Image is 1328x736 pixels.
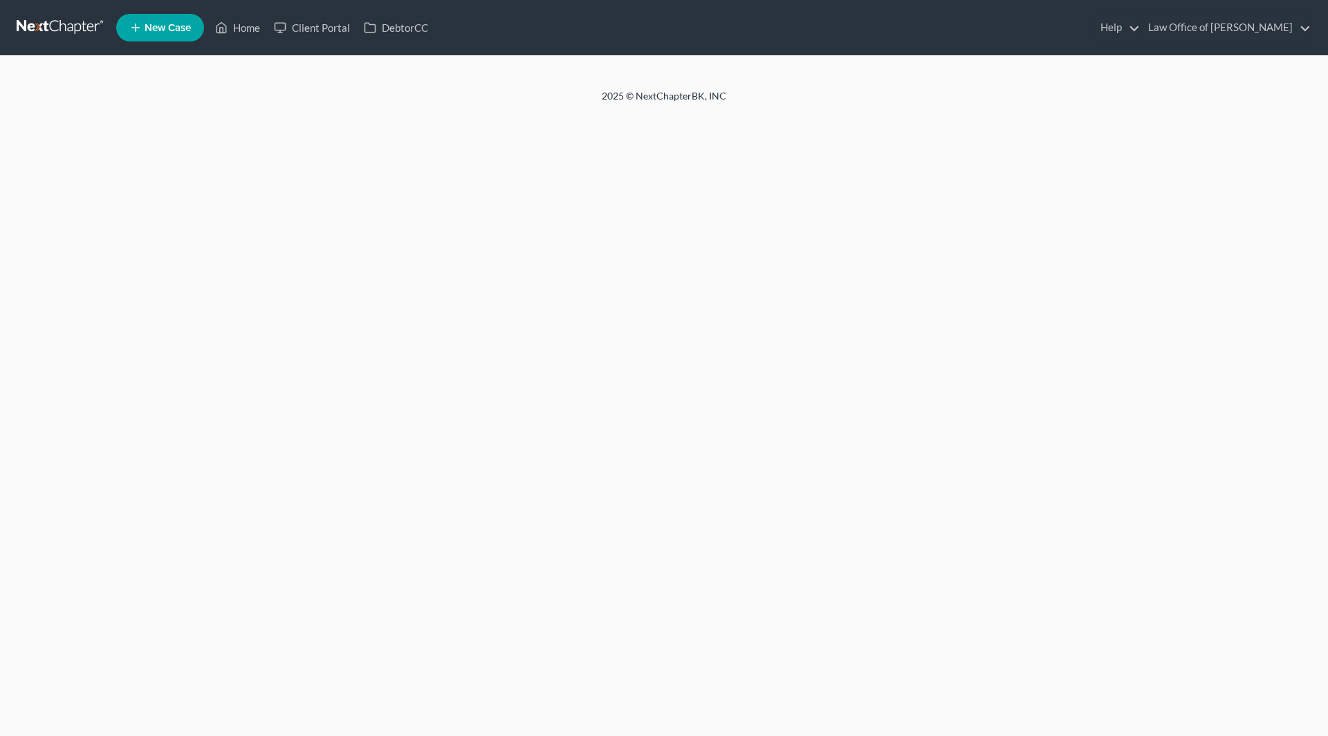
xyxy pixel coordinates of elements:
[1141,15,1311,40] a: Law Office of [PERSON_NAME]
[267,15,357,40] a: Client Portal
[270,89,1058,114] div: 2025 © NextChapterBK, INC
[1094,15,1140,40] a: Help
[116,14,204,41] new-legal-case-button: New Case
[357,15,435,40] a: DebtorCC
[208,15,267,40] a: Home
